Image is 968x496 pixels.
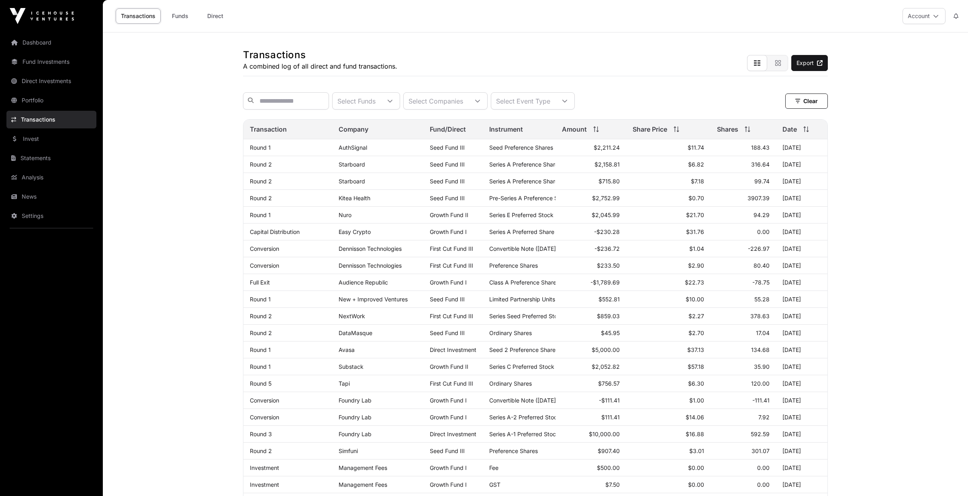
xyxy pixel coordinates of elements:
td: $2,752.99 [555,190,626,207]
a: Settings [6,207,96,225]
a: Tapi [339,380,350,387]
td: [DATE] [776,325,827,342]
a: Round 1 [250,211,271,218]
span: Series A-2 Preferred Stock [489,414,560,421]
a: First Cut Fund III [430,245,473,252]
td: [DATE] [776,224,827,240]
a: Round 3 [250,431,272,437]
a: First Cut Fund III [430,313,473,319]
p: A combined log of all direct and fund transactions. [243,61,397,71]
a: Nuro [339,211,351,218]
span: 120.00 [751,380,770,387]
span: 316.64 [751,161,770,168]
a: Funds [164,8,196,24]
a: Foundry Lab [339,414,372,421]
td: [DATE] [776,257,827,274]
a: Round 1 [250,296,271,303]
td: [DATE] [776,443,827,459]
td: [DATE] [776,392,827,409]
a: Growth Fund II [430,211,468,218]
a: Dennisson Technologies [339,245,402,252]
span: $37.13 [687,346,704,353]
a: Easy Crypto [339,228,371,235]
a: Statements [6,149,96,167]
span: $6.82 [688,161,704,168]
span: Preference Shares [489,262,538,269]
a: Portfolio [6,91,96,109]
a: Round 2 [250,329,272,336]
td: $5,000.00 [555,342,626,358]
a: Seed Fund III [430,195,465,201]
span: 301.07 [752,447,770,454]
td: [DATE] [776,426,827,443]
td: $907.40 [555,443,626,459]
a: Capital Distribution [250,228,300,235]
a: Seed Fund III [430,329,465,336]
span: $2.70 [688,329,704,336]
td: $552.81 [555,291,626,308]
span: Fee [489,464,498,471]
td: [DATE] [776,459,827,476]
td: -$236.72 [555,240,626,257]
a: Foundry Lab [339,397,372,404]
span: $1.00 [689,397,704,404]
span: Date [782,124,797,134]
span: 35.90 [754,363,770,370]
span: $1.04 [689,245,704,252]
span: $0.00 [688,481,704,488]
span: Direct Investment [430,346,476,353]
a: Direct Investments [6,72,96,90]
span: $7.18 [691,178,704,185]
span: $6.30 [688,380,704,387]
iframe: Chat Widget [928,457,968,496]
span: $3.01 [689,447,704,454]
span: 7.92 [758,414,770,421]
a: Kitea Health [339,195,370,201]
td: $756.57 [555,375,626,392]
button: Clear [785,94,828,109]
div: Select Funds [333,93,380,109]
td: $715.80 [555,173,626,190]
td: [DATE] [776,291,827,308]
a: Fund Investments [6,53,96,71]
span: Shares [717,124,738,134]
a: Round 1 [250,363,271,370]
td: $7.50 [555,476,626,493]
td: $859.03 [555,308,626,325]
td: $2,052.82 [555,358,626,375]
td: $2,211.24 [555,139,626,156]
span: Convertible Note ([DATE]) [489,397,558,404]
span: $10.00 [686,296,704,303]
a: Audience Republic [339,279,388,286]
td: [DATE] [776,274,827,291]
a: Round 2 [250,447,272,454]
td: [DATE] [776,375,827,392]
span: Seed 2 Preference Shares [489,346,558,353]
td: [DATE] [776,358,827,375]
a: AuthSignal [339,144,367,151]
a: Growth Fund I [430,228,467,235]
td: [DATE] [776,139,827,156]
td: -$1,789.69 [555,274,626,291]
a: Full Exit [250,279,270,286]
span: $57.18 [688,363,704,370]
a: Direct [199,8,231,24]
td: [DATE] [776,173,827,190]
span: $31.76 [686,228,704,235]
span: Seed Preference Shares [489,144,553,151]
span: Series Seed Preferred Stock [489,313,564,319]
span: -226.97 [748,245,770,252]
a: Conversion [250,262,279,269]
span: 378.63 [750,313,770,319]
span: $14.06 [686,414,704,421]
a: Round 2 [250,313,272,319]
span: 134.68 [751,346,770,353]
a: First Cut Fund III [430,380,473,387]
a: Substack [339,363,364,370]
a: Round 2 [250,178,272,185]
a: Seed Fund III [430,296,465,303]
span: -78.75 [752,279,770,286]
span: Series C Preferred Stock [489,363,554,370]
p: Management Fees [339,481,417,488]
